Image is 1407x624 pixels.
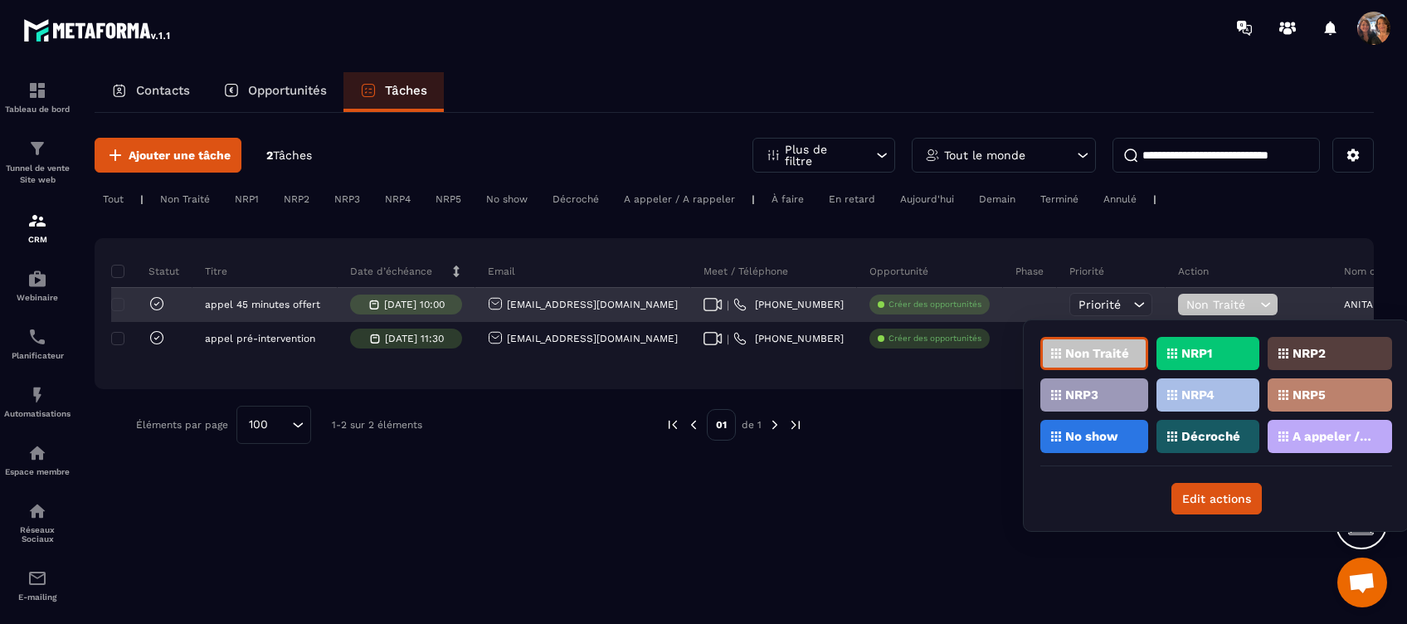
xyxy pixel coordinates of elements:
img: automations [27,443,47,463]
p: Opportunités [248,83,327,98]
p: Opportunité [869,265,928,278]
div: Décroché [544,189,607,209]
p: [DATE] 11:30 [385,333,444,344]
div: NRP1 [226,189,267,209]
p: Décroché [1181,431,1240,442]
img: next [767,417,782,432]
img: formation [27,211,47,231]
p: | [1153,193,1156,205]
p: Webinaire [4,293,71,302]
a: emailemailE-mailing [4,556,71,614]
div: À faire [763,189,812,209]
div: Aujourd'hui [892,189,962,209]
button: Edit actions [1171,483,1262,514]
img: prev [665,417,680,432]
a: [PHONE_NUMBER] [733,298,844,311]
p: No show [1065,431,1118,442]
p: ANITA TEST [1344,299,1401,310]
img: automations [27,385,47,405]
p: [DATE] 10:00 [384,299,445,310]
a: formationformationTableau de bord [4,68,71,126]
div: NRP4 [377,189,419,209]
a: Contacts [95,72,207,112]
p: appel 45 minutes offert [205,299,320,310]
p: Phase [1015,265,1044,278]
div: Tout [95,189,132,209]
span: | [727,333,729,345]
div: Search for option [236,406,311,444]
p: Tout le monde [944,149,1025,161]
div: En retard [820,189,884,209]
a: Tâches [343,72,444,112]
p: | [140,193,144,205]
p: Statut [115,265,179,278]
a: formationformationCRM [4,198,71,256]
p: NRP3 [1065,389,1098,401]
p: Plus de filtre [785,144,858,167]
a: automationsautomationsAutomatisations [4,373,71,431]
p: appel pré-intervention [205,333,315,344]
p: Action [1178,265,1209,278]
p: 1-2 sur 2 éléments [332,419,422,431]
div: Demain [971,189,1024,209]
div: Ouvrir le chat [1337,558,1387,607]
input: Search for option [274,416,288,434]
p: NRP1 [1181,348,1212,359]
p: Espace membre [4,467,71,476]
p: Date d’échéance [350,265,432,278]
img: email [27,568,47,588]
p: NRP2 [1293,348,1326,359]
p: Contacts [136,83,190,98]
span: Ajouter une tâche [129,147,231,163]
a: formationformationTunnel de vente Site web [4,126,71,198]
p: Tunnel de vente Site web [4,163,71,186]
p: Éléments par page [136,419,228,431]
img: logo [23,15,173,45]
div: NRP2 [275,189,318,209]
p: A appeler / A rappeler [1293,431,1373,442]
p: de 1 [742,418,762,431]
p: NRP5 [1293,389,1326,401]
div: Non Traité [152,189,218,209]
img: social-network [27,501,47,521]
div: No show [478,189,536,209]
p: Tâches [385,83,427,98]
div: Terminé [1032,189,1087,209]
p: | [752,193,755,205]
p: Tableau de bord [4,105,71,114]
a: [PHONE_NUMBER] [733,332,844,345]
p: Réseaux Sociaux [4,525,71,544]
p: Créer des opportunités [889,333,981,344]
span: 100 [243,416,274,434]
span: Tâches [273,149,312,162]
p: 2 [266,148,312,163]
p: Meet / Téléphone [703,265,788,278]
p: Planificateur [4,351,71,360]
p: Priorité [1069,265,1104,278]
img: automations [27,269,47,289]
p: Automatisations [4,409,71,418]
span: | [727,299,729,311]
a: automationsautomationsWebinaire [4,256,71,314]
img: scheduler [27,327,47,347]
button: Ajouter une tâche [95,138,241,173]
p: E-mailing [4,592,71,602]
img: formation [27,80,47,100]
p: NRP4 [1181,389,1215,401]
p: Email [488,265,515,278]
div: A appeler / A rappeler [616,189,743,209]
div: NRP5 [427,189,470,209]
img: formation [27,139,47,158]
a: Opportunités [207,72,343,112]
p: Titre [205,265,227,278]
p: Créer des opportunités [889,299,981,310]
p: Non Traité [1065,348,1129,359]
img: next [788,417,803,432]
span: Priorité [1078,298,1121,311]
a: schedulerschedulerPlanificateur [4,314,71,373]
div: Annulé [1095,189,1145,209]
p: 01 [707,409,736,441]
img: prev [686,417,701,432]
p: CRM [4,235,71,244]
a: automationsautomationsEspace membre [4,431,71,489]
